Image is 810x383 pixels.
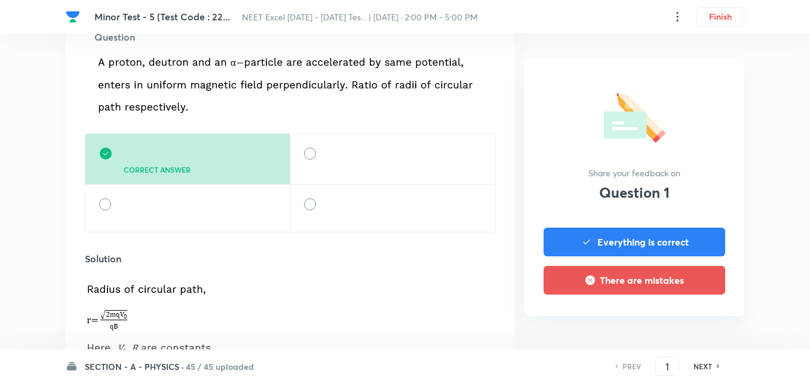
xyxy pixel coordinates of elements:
[544,228,725,256] button: Everything is correct
[66,10,85,24] a: Company Logo
[599,184,670,201] h3: Question 1
[124,166,191,174] p: Correct answer
[697,7,744,26] button: Finish
[94,54,475,118] img: 25-08-25-05:39:59-AM
[588,167,680,179] p: Share your feedback on
[85,252,496,266] h5: Solution
[544,266,725,295] button: There are mistakes
[186,360,254,373] h6: 45 / 45 uploaded
[622,361,641,372] h6: PREV
[94,10,230,23] span: Minor Test - 5 (Test Code : 22...
[66,10,80,24] img: Company Logo
[604,88,665,143] img: questionFeedback.svg
[242,11,477,23] span: NEET Excel [DATE] - [DATE] Tes... | [DATE] · 2:00 PM - 5:00 PM
[94,30,486,44] h5: Question
[85,360,184,373] h6: SECTION - A - PHYSICS ·
[694,361,712,372] h6: NEXT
